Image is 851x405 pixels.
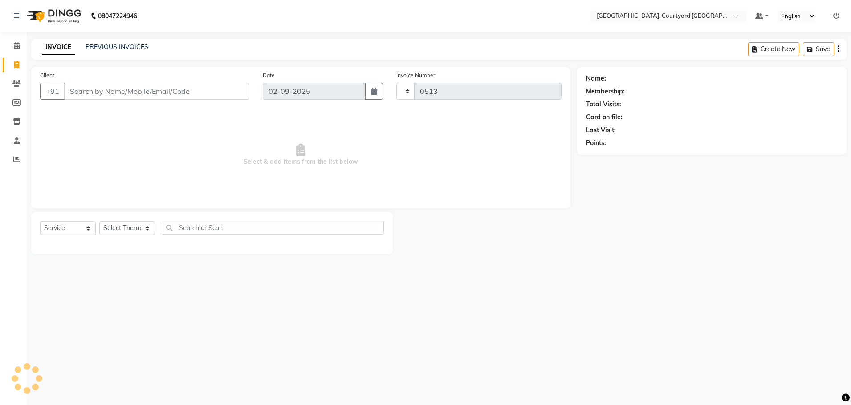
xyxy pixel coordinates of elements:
div: Card on file: [586,113,623,122]
img: logo [23,4,84,28]
div: Membership: [586,87,625,96]
button: Create New [748,42,799,56]
b: 08047224946 [98,4,137,28]
label: Client [40,71,54,79]
label: Invoice Number [396,71,435,79]
input: Search by Name/Mobile/Email/Code [64,83,249,100]
div: Name: [586,74,606,83]
label: Date [263,71,275,79]
div: Points: [586,138,606,148]
a: PREVIOUS INVOICES [86,43,148,51]
button: +91 [40,83,65,100]
span: Select & add items from the list below [40,110,562,199]
div: Last Visit: [586,126,616,135]
input: Search or Scan [162,221,384,235]
div: Total Visits: [586,100,621,109]
a: INVOICE [42,39,75,55]
button: Save [803,42,834,56]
